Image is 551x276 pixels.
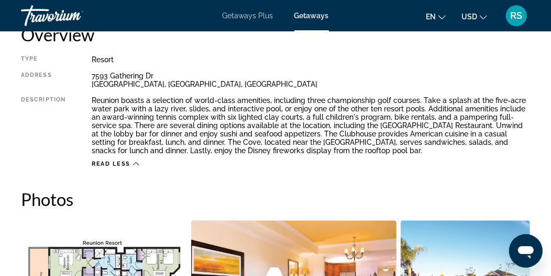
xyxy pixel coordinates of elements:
a: Getaways Plus [223,11,273,20]
span: en [426,13,436,21]
div: Description [21,96,65,155]
div: Address [21,72,65,88]
span: RS [511,10,523,21]
button: Read less [92,160,139,168]
a: Getaways [294,11,329,20]
a: Travorium [21,2,126,29]
span: USD [461,13,477,21]
div: Reunion boasts a selection of world-class amenities, including three championship golf courses. T... [92,96,530,155]
div: 7593 Gathering Dr [GEOGRAPHIC_DATA], [GEOGRAPHIC_DATA], [GEOGRAPHIC_DATA] [92,72,530,88]
h2: Overview [21,24,530,45]
button: User Menu [503,5,530,27]
h2: Photos [21,189,530,210]
button: Change language [426,9,446,24]
div: Resort [92,55,530,64]
span: Read less [92,160,130,167]
button: Change currency [461,9,487,24]
iframe: Button to launch messaging window [509,234,543,268]
div: Type [21,55,65,64]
